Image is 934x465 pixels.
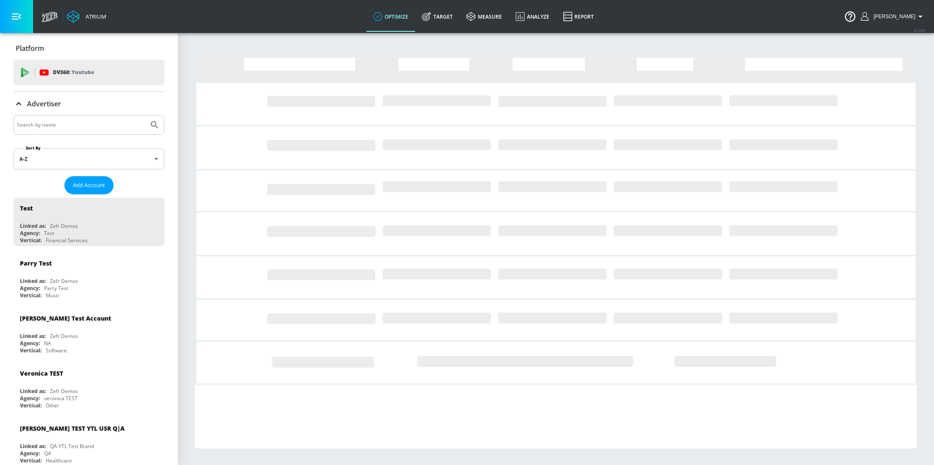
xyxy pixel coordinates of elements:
[20,277,46,285] div: Linked as:
[72,68,94,77] p: Youtube
[27,99,61,108] p: Advertiser
[20,402,42,409] div: Vertical:
[14,60,164,85] div: DV360: Youtube
[50,332,78,340] div: Zefr Demos
[82,13,106,20] div: Atrium
[46,237,88,244] div: Financial Services
[73,180,105,190] span: Add Account
[14,253,164,301] div: Parry TestLinked as:Zefr DemosAgency:Parry TestVertical:Music
[14,308,164,356] div: [PERSON_NAME] Test AccountLinked as:Zefr DemosAgency:NAVertical:Software
[20,285,40,292] div: Agency:
[20,424,125,432] div: [PERSON_NAME] TEST YTL USR Q|A
[64,176,114,194] button: Add Account
[838,4,862,28] button: Open Resource Center
[20,237,42,244] div: Vertical:
[14,198,164,246] div: TestLinked as:Zefr DemosAgency:TestVertical:Financial Services
[46,292,60,299] div: Music
[46,457,72,464] div: Healthcare
[46,347,67,354] div: Software
[44,395,78,402] div: veronica TEST
[20,314,111,322] div: [PERSON_NAME] Test Account
[556,1,601,32] a: Report
[24,145,42,151] label: Sort By
[50,222,78,230] div: Zefr Demos
[914,28,926,33] span: v 4.28.0
[20,369,63,377] div: Veronica TEST
[46,402,59,409] div: Other
[20,347,42,354] div: Vertical:
[44,450,51,457] div: QA
[14,92,164,116] div: Advertiser
[20,395,40,402] div: Agency:
[20,222,46,230] div: Linked as:
[20,387,46,395] div: Linked as:
[20,332,46,340] div: Linked as:
[20,450,40,457] div: Agency:
[14,36,164,60] div: Platform
[20,204,33,212] div: Test
[50,277,78,285] div: Zefr Demos
[509,1,556,32] a: Analyze
[50,443,94,450] div: QA YTL Test Brand
[44,285,68,292] div: Parry Test
[53,68,94,77] p: DV360:
[14,363,164,411] div: Veronica TESTLinked as:Zefr DemosAgency:veronica TESTVertical:Other
[20,259,52,267] div: Parry Test
[366,1,415,32] a: optimize
[44,340,51,347] div: NA
[50,387,78,395] div: Zefr Demos
[16,44,44,53] p: Platform
[20,292,42,299] div: Vertical:
[20,230,40,237] div: Agency:
[460,1,509,32] a: measure
[20,457,42,464] div: Vertical:
[870,14,915,19] span: login as: stephanie.wolklin@zefr.com
[17,119,145,130] input: Search by name
[20,443,46,450] div: Linked as:
[14,148,164,169] div: A-Z
[415,1,460,32] a: Target
[20,340,40,347] div: Agency:
[861,11,926,22] button: [PERSON_NAME]
[44,230,54,237] div: Test
[67,10,106,23] a: Atrium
